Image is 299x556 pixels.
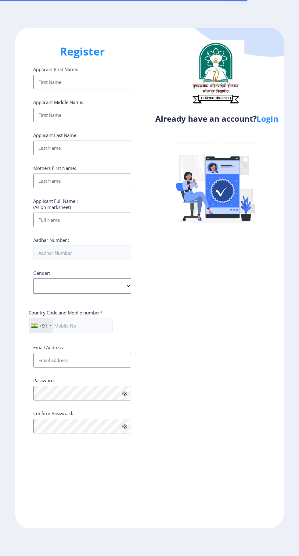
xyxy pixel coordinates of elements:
[164,132,270,239] img: Verified-rafiki.svg
[29,318,53,333] div: India (भारत): +91
[29,318,113,333] input: Mobile No
[33,270,50,276] label: Gender:
[33,174,131,188] input: Last Name
[33,99,83,105] label: Applicant Middle Name:
[33,410,73,416] label: Confirm Password:
[33,377,55,383] label: Password:
[33,213,131,227] input: Full Name
[39,323,48,329] div: +91
[33,75,131,89] input: First Name
[33,344,64,350] label: Email Address:
[33,165,76,171] label: Mothers First Name:
[154,114,279,124] h4: Already have an account?
[29,310,103,316] label: Country Code and Mobile number
[33,246,131,260] input: Aadhar Number
[33,141,131,155] input: Last Name
[33,132,77,138] label: Applicant Last Name:
[33,353,131,368] input: Email address
[257,113,278,124] a: Login
[186,40,244,106] img: logo
[33,198,78,210] label: Applicant Full Name : (As on marksheet)
[33,66,78,72] label: Applicant First Name:
[33,44,131,59] h1: Register
[33,108,131,122] input: First Name
[33,237,69,243] label: Aadhar Number :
